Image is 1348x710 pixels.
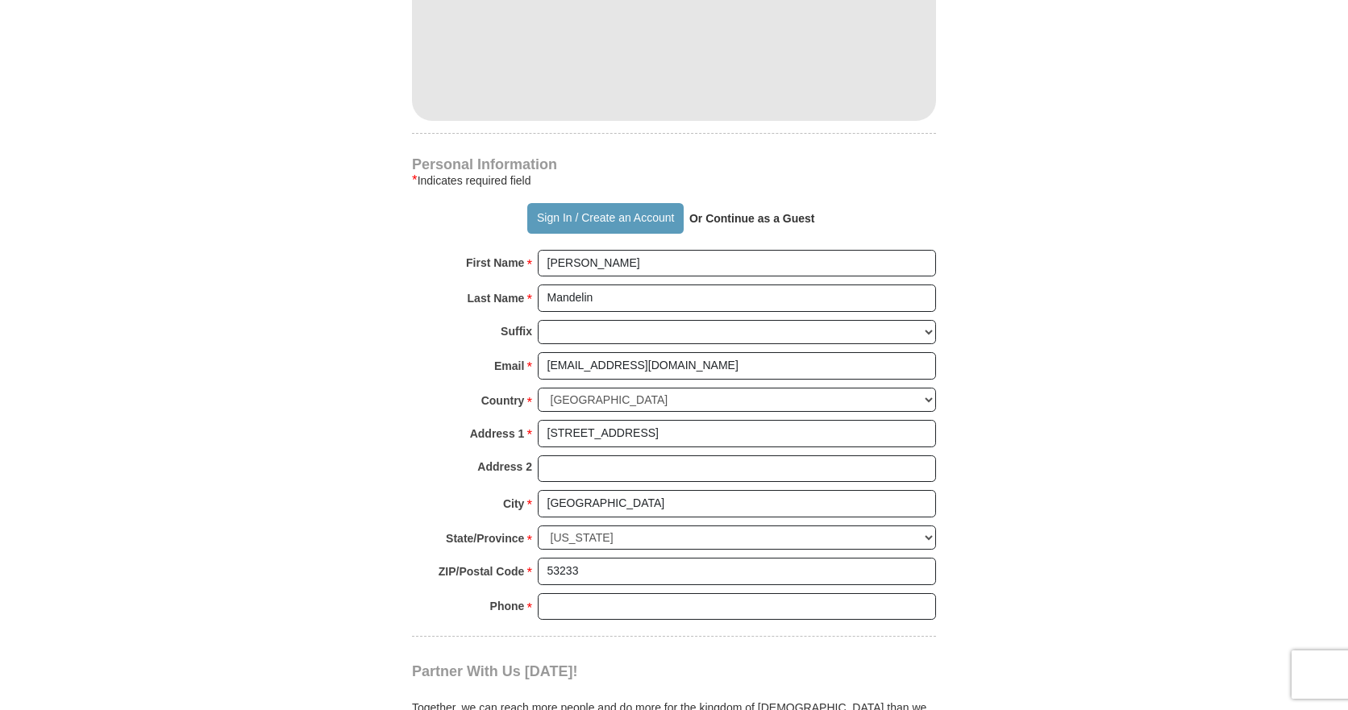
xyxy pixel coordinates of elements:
strong: Email [494,355,524,377]
strong: State/Province [446,527,524,550]
div: Indicates required field [412,171,936,190]
strong: Address 2 [477,455,532,478]
span: Partner With Us [DATE]! [412,663,578,679]
strong: ZIP/Postal Code [439,560,525,583]
strong: First Name [466,251,524,274]
button: Sign In / Create an Account [527,203,683,234]
strong: Country [481,389,525,412]
strong: Address 1 [470,422,525,445]
strong: City [503,492,524,515]
strong: Or Continue as a Guest [689,212,815,225]
h4: Personal Information [412,158,936,171]
strong: Phone [490,595,525,617]
strong: Last Name [468,287,525,309]
strong: Suffix [501,320,532,343]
